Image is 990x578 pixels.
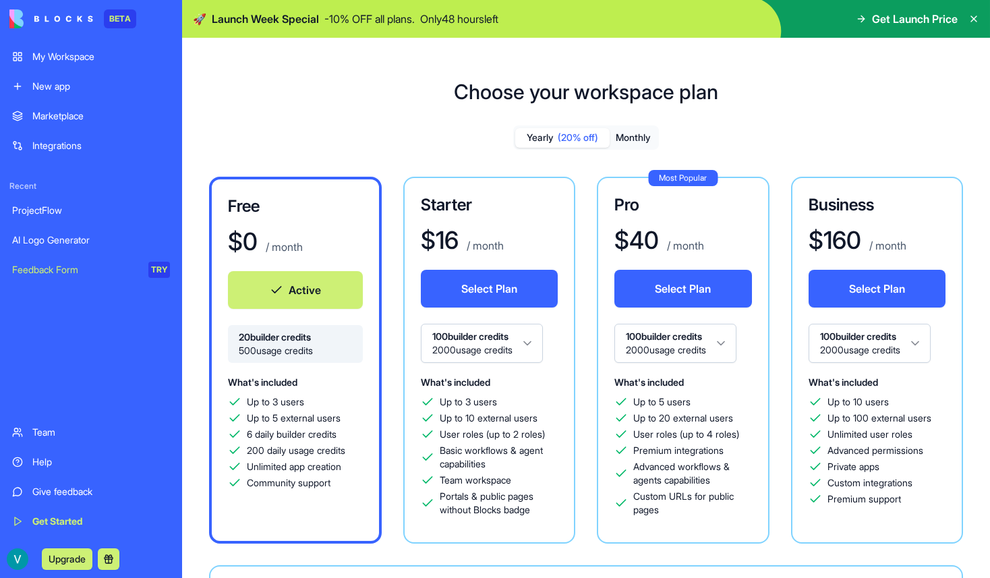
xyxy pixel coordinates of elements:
[247,444,345,457] span: 200 daily usage credits
[614,376,684,388] span: What's included
[42,552,92,565] a: Upgrade
[12,263,139,277] div: Feedback Form
[827,460,879,473] span: Private apps
[440,428,545,441] span: User roles (up to 2 roles)
[4,419,178,446] a: Team
[4,132,178,159] a: Integrations
[872,11,958,27] span: Get Launch Price
[239,344,352,357] span: 500 usage credits
[664,237,704,254] p: / month
[614,270,752,308] button: Select Plan
[867,237,906,254] p: / month
[440,444,558,471] span: Basic workflows & agent capabilities
[32,426,170,439] div: Team
[614,227,659,254] h1: $ 40
[4,103,178,129] a: Marketplace
[32,455,170,469] div: Help
[827,411,931,425] span: Up to 100 external users
[421,194,558,216] h3: Starter
[633,460,752,487] span: Advanced workflows & agents capabilities
[32,80,170,93] div: New app
[440,411,537,425] span: Up to 10 external users
[648,170,718,186] div: Most Popular
[104,9,136,28] div: BETA
[42,548,92,570] button: Upgrade
[32,109,170,123] div: Marketplace
[421,227,459,254] h1: $ 16
[827,444,923,457] span: Advanced permissions
[12,204,170,217] div: ProjectFlow
[193,11,206,27] span: 🚀
[558,131,598,144] span: (20% off)
[809,376,878,388] span: What's included
[421,376,490,388] span: What's included
[247,428,337,441] span: 6 daily builder credits
[4,197,178,224] a: ProjectFlow
[239,330,352,344] span: 20 builder credits
[440,490,558,517] span: Portals & public pages without Blocks badge
[4,508,178,535] a: Get Started
[148,262,170,278] div: TRY
[9,9,93,28] img: logo
[614,194,752,216] h3: Pro
[263,239,303,255] p: / month
[809,194,946,216] h3: Business
[4,478,178,505] a: Give feedback
[32,139,170,152] div: Integrations
[32,515,170,528] div: Get Started
[827,492,901,506] span: Premium support
[247,395,304,409] span: Up to 3 users
[454,80,718,104] h1: Choose your workspace plan
[4,227,178,254] a: AI Logo Generator
[633,428,739,441] span: User roles (up to 4 roles)
[440,473,511,487] span: Team workspace
[827,476,912,490] span: Custom integrations
[4,449,178,475] a: Help
[515,128,610,148] button: Yearly
[9,9,136,28] a: BETA
[421,270,558,308] button: Select Plan
[464,237,504,254] p: / month
[247,476,330,490] span: Community support
[228,196,363,217] h3: Free
[247,460,341,473] span: Unlimited app creation
[827,395,889,409] span: Up to 10 users
[324,11,415,27] p: - 10 % OFF all plans.
[228,228,258,255] h1: $ 0
[32,485,170,498] div: Give feedback
[7,548,28,570] img: ACg8ocKnWMMuO8Cew879CQYpl2Ye_leMtLqzI4HBiJGhYdHZRd58WOU=s96-c
[633,395,691,409] span: Up to 5 users
[4,43,178,70] a: My Workspace
[809,270,946,308] button: Select Plan
[32,50,170,63] div: My Workspace
[420,11,498,27] p: Only 48 hours left
[4,73,178,100] a: New app
[247,411,341,425] span: Up to 5 external users
[228,376,297,388] span: What's included
[610,128,657,148] button: Monthly
[4,181,178,192] span: Recent
[228,271,363,309] button: Active
[440,395,497,409] span: Up to 3 users
[809,227,861,254] h1: $ 160
[633,411,733,425] span: Up to 20 external users
[212,11,319,27] span: Launch Week Special
[633,490,752,517] span: Custom URLs for public pages
[633,444,724,457] span: Premium integrations
[12,233,170,247] div: AI Logo Generator
[827,428,912,441] span: Unlimited user roles
[4,256,178,283] a: Feedback FormTRY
